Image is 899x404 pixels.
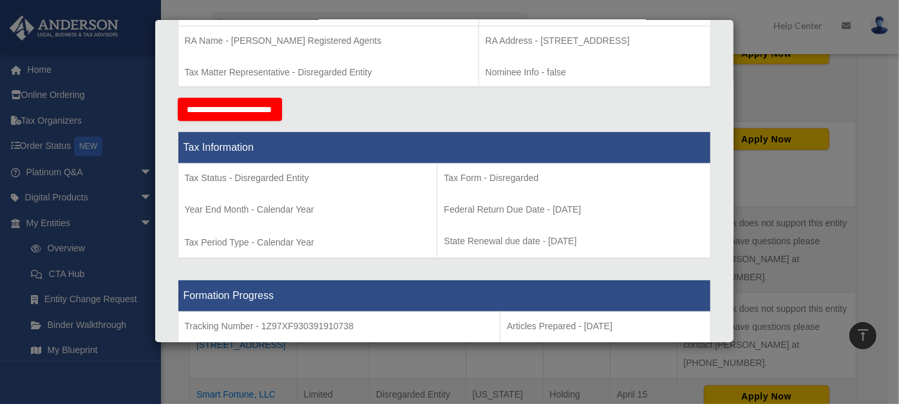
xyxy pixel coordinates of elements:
[444,202,703,218] p: Federal Return Due Date - [DATE]
[444,170,703,186] p: Tax Form - Disregarded
[178,132,710,164] th: Tax Information
[185,318,494,334] p: Tracking Number - 1Z97XF930391910738
[444,233,703,249] p: State Renewal due date - [DATE]
[486,64,704,81] p: Nominee Info - false
[486,33,704,49] p: RA Address - [STREET_ADDRESS]
[185,33,472,49] p: RA Name - [PERSON_NAME] Registered Agents
[507,318,703,334] p: Articles Prepared - [DATE]
[185,202,431,218] p: Year End Month - Calendar Year
[178,280,710,312] th: Formation Progress
[178,164,437,259] td: Tax Period Type - Calendar Year
[185,64,472,81] p: Tax Matter Representative - Disregarded Entity
[185,170,431,186] p: Tax Status - Disregarded Entity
